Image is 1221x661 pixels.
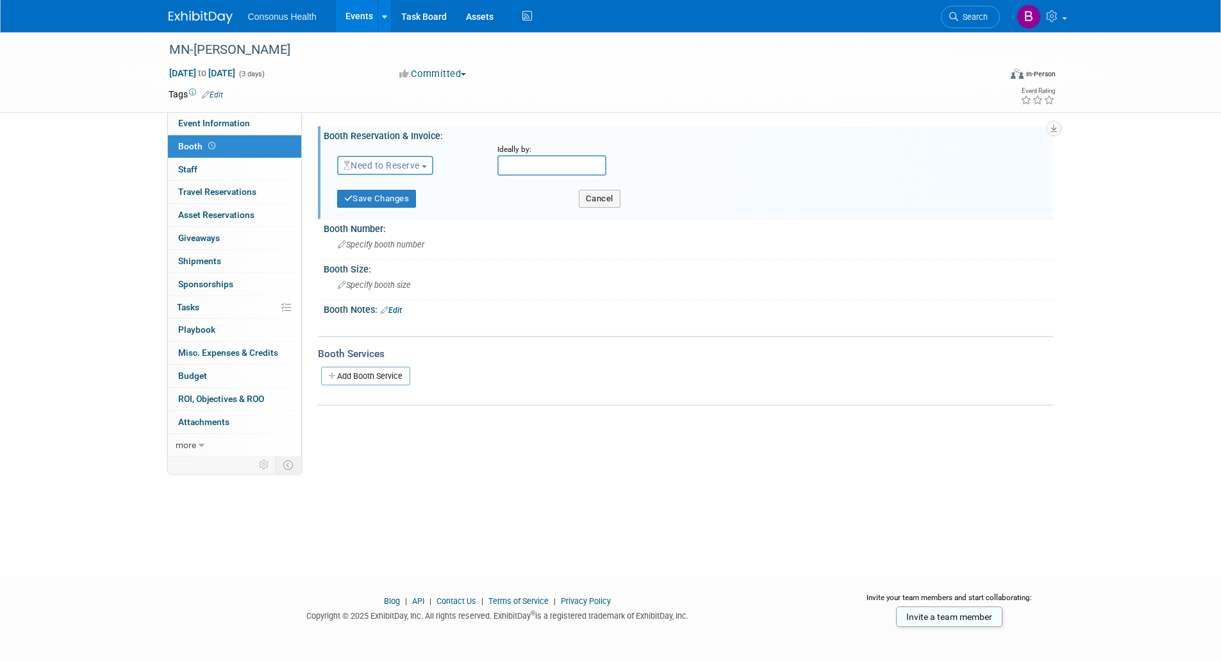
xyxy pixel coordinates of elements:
a: Search [941,6,1000,28]
a: Playbook [168,319,301,341]
img: Format-Inperson.png [1011,69,1024,79]
span: | [551,596,559,606]
a: Attachments [168,411,301,433]
div: MN-[PERSON_NAME] [165,38,981,62]
a: more [168,434,301,456]
span: Search [958,12,988,22]
td: Tags [169,88,223,101]
a: Giveaways [168,227,301,249]
div: Booth Number: [324,219,1053,235]
span: Specify booth number [338,240,424,249]
td: Personalize Event Tab Strip [253,456,276,473]
span: | [426,596,435,606]
div: Copyright © 2025 ExhibitDay, Inc. All rights reserved. ExhibitDay is a registered trademark of Ex... [169,607,827,622]
span: Tasks [177,302,199,312]
span: [DATE] [DATE] [169,67,236,79]
span: (3 days) [238,70,265,78]
div: Booth Services [318,347,1053,361]
a: Edit [381,306,402,315]
span: Specify booth size [338,280,411,290]
sup: ® [531,610,535,617]
span: Asset Reservations [178,210,254,220]
span: | [478,596,486,606]
a: Asset Reservations [168,204,301,226]
a: Event Information [168,112,301,135]
button: Save Changes [337,190,417,208]
span: Need to Reserve [344,160,420,171]
span: more [176,440,196,450]
span: Misc. Expenses & Credits [178,347,278,358]
a: Tasks [168,296,301,319]
a: Terms of Service [488,596,549,606]
a: Edit [202,90,223,99]
button: Committed [395,67,471,81]
a: Booth [168,135,301,158]
div: In-Person [1026,69,1056,79]
a: Travel Reservations [168,181,301,203]
span: Booth not reserved yet [206,141,218,151]
a: ROI, Objectives & ROO [168,388,301,410]
div: Booth Reservation & Invoice: [324,126,1053,142]
span: Consonus Health [248,12,317,22]
div: Event Format [924,67,1056,86]
a: Budget [168,365,301,387]
div: Ideally by: [497,144,1022,155]
a: Invite a team member [896,607,1002,627]
span: Giveaways [178,233,220,243]
a: Blog [384,596,400,606]
a: Privacy Policy [561,596,611,606]
button: Need to Reserve [337,156,434,175]
img: Bridget Crane [1017,4,1041,29]
span: Travel Reservations [178,187,256,197]
img: ExhibitDay [169,11,233,24]
td: Toggle Event Tabs [275,456,301,473]
a: Sponsorships [168,273,301,296]
span: Booth [178,141,218,151]
span: Staff [178,164,197,174]
span: Attachments [178,417,229,427]
a: Add Booth Service [321,367,410,385]
a: Contact Us [436,596,476,606]
div: Event Rating [1020,88,1055,94]
div: Invite your team members and start collaborating: [846,592,1053,612]
span: Sponsorships [178,279,233,289]
div: Booth Size: [324,260,1053,276]
button: Cancel [579,190,620,208]
a: Shipments [168,250,301,272]
span: Event Information [178,118,250,128]
a: Misc. Expenses & Credits [168,342,301,364]
span: | [402,596,410,606]
span: Shipments [178,256,221,266]
span: to [196,68,208,78]
a: API [412,596,424,606]
div: Booth Notes: [324,300,1053,317]
span: Budget [178,371,207,381]
span: ROI, Objectives & ROO [178,394,264,404]
a: Staff [168,158,301,181]
span: Playbook [178,324,215,335]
